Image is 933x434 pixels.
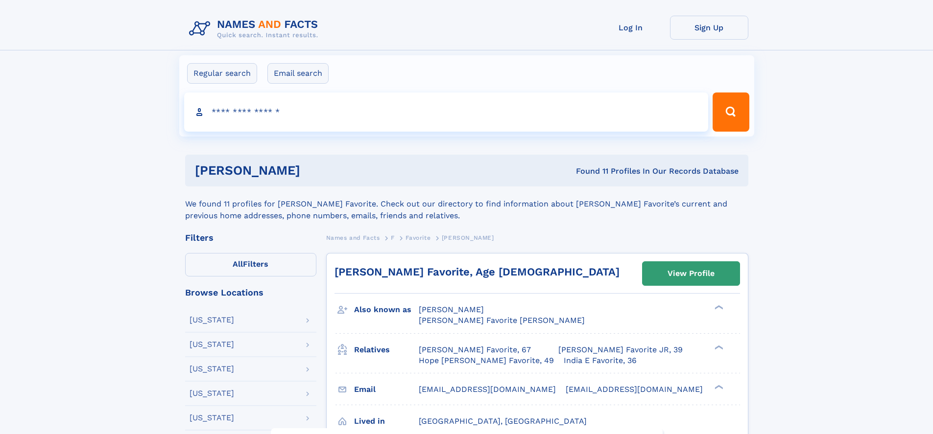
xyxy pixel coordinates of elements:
span: [PERSON_NAME] Favorite [PERSON_NAME] [419,316,585,325]
div: ❯ [712,304,724,311]
div: Filters [185,233,316,242]
div: Browse Locations [185,288,316,297]
a: View Profile [643,262,740,285]
label: Email search [267,63,329,84]
span: All [233,259,243,269]
span: [EMAIL_ADDRESS][DOMAIN_NAME] [566,385,703,394]
span: [EMAIL_ADDRESS][DOMAIN_NAME] [419,385,556,394]
div: View Profile [668,262,715,285]
img: Logo Names and Facts [185,16,326,42]
span: [PERSON_NAME] [442,234,494,241]
a: Favorite [406,231,431,244]
span: Favorite [406,234,431,241]
h3: Relatives [354,342,419,358]
div: Found 11 Profiles In Our Records Database [438,166,739,177]
a: India E Favorite, 36 [564,355,637,366]
div: [US_STATE] [190,414,234,422]
div: [US_STATE] [190,341,234,348]
a: F [391,231,395,244]
button: Search Button [713,92,749,132]
h3: Email [354,381,419,398]
h3: Also known as [354,301,419,318]
a: [PERSON_NAME] Favorite, Age [DEMOGRAPHIC_DATA] [335,266,620,278]
div: We found 11 profiles for [PERSON_NAME] Favorite. Check out our directory to find information abou... [185,186,748,222]
span: F [391,234,395,241]
a: Names and Facts [326,231,380,244]
a: Hope [PERSON_NAME] Favorite, 49 [419,355,554,366]
span: [GEOGRAPHIC_DATA], [GEOGRAPHIC_DATA] [419,416,587,426]
span: [PERSON_NAME] [419,305,484,314]
div: [US_STATE] [190,316,234,324]
a: Log In [592,16,670,40]
a: Sign Up [670,16,748,40]
input: search input [184,92,709,132]
h3: Lived in [354,413,419,430]
label: Filters [185,253,316,276]
div: [US_STATE] [190,389,234,397]
a: [PERSON_NAME] Favorite JR, 39 [558,344,683,355]
div: [US_STATE] [190,365,234,373]
h1: [PERSON_NAME] [195,164,438,177]
label: Regular search [187,63,257,84]
div: ❯ [712,344,724,350]
a: [PERSON_NAME] Favorite, 67 [419,344,531,355]
div: ❯ [712,384,724,390]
